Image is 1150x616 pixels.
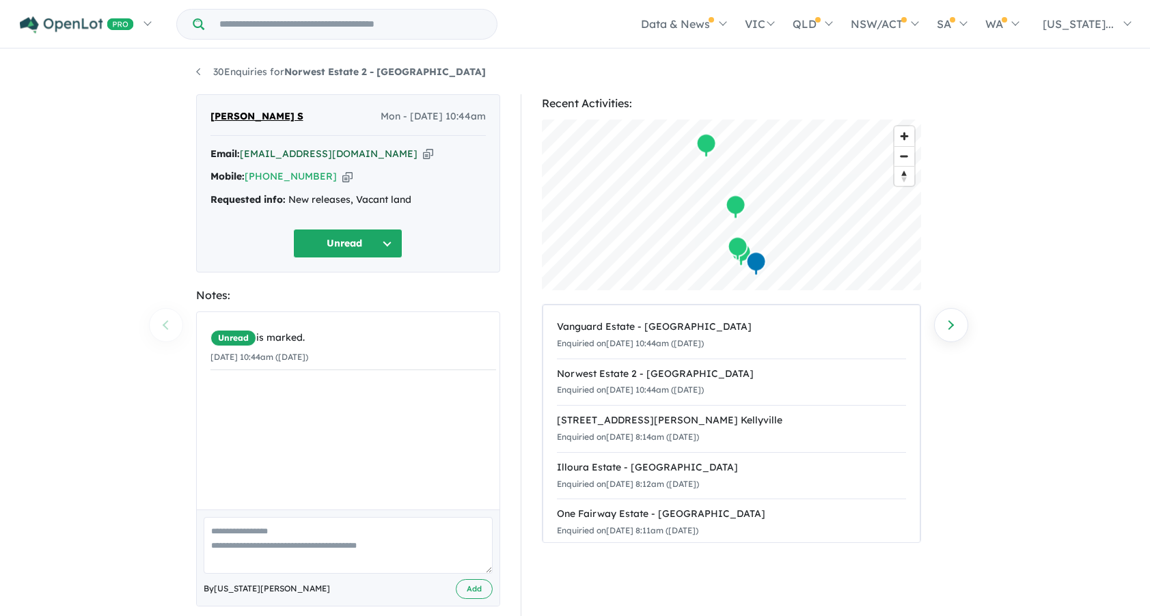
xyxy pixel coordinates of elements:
small: [DATE] 10:44am ([DATE]) [210,352,308,362]
div: New releases, Vacant land [210,192,486,208]
button: Zoom in [894,126,914,146]
a: Illoura Estate - [GEOGRAPHIC_DATA]Enquiried on[DATE] 8:12am ([DATE]) [557,452,906,500]
small: Enquiried on [DATE] 8:12am ([DATE]) [557,479,699,489]
a: Vanguard Estate - [GEOGRAPHIC_DATA]Enquiried on[DATE] 10:44am ([DATE]) [557,312,906,359]
div: Map marker [745,251,766,277]
div: Map marker [730,242,751,267]
span: Reset bearing to north [894,167,914,186]
strong: Mobile: [210,170,245,182]
div: Vanguard Estate - [GEOGRAPHIC_DATA] [557,319,906,335]
a: [PHONE_NUMBER] [245,170,337,182]
span: Zoom out [894,147,914,166]
canvas: Map [542,120,921,290]
div: Notes: [196,286,500,305]
a: One Fairway Estate - [GEOGRAPHIC_DATA]Enquiried on[DATE] 8:11am ([DATE]) [557,499,906,546]
button: Zoom out [894,146,914,166]
span: By [US_STATE][PERSON_NAME] [204,582,330,596]
small: Enquiried on [DATE] 8:11am ([DATE]) [557,525,698,535]
span: [US_STATE]... [1043,17,1114,31]
small: Enquiried on [DATE] 10:44am ([DATE]) [557,384,704,395]
span: [PERSON_NAME] S [210,109,303,125]
button: Reset bearing to north [894,166,914,186]
strong: Norwest Estate 2 - [GEOGRAPHIC_DATA] [284,66,486,78]
div: Illoura Estate - [GEOGRAPHIC_DATA] [557,460,906,476]
a: [EMAIL_ADDRESS][DOMAIN_NAME] [240,148,417,160]
button: Copy [342,169,353,184]
strong: Email: [210,148,240,160]
div: Map marker [727,236,748,262]
span: Unread [210,330,256,346]
a: [STREET_ADDRESS][PERSON_NAME] KellyvilleEnquiried on[DATE] 8:14am ([DATE]) [557,405,906,453]
span: Mon - [DATE] 10:44am [381,109,486,125]
button: Copy [423,147,433,161]
nav: breadcrumb [196,64,955,81]
strong: Requested info: [210,193,286,206]
a: 30Enquiries forNorwest Estate 2 - [GEOGRAPHIC_DATA] [196,66,486,78]
div: Recent Activities: [542,94,921,113]
div: One Fairway Estate - [GEOGRAPHIC_DATA] [557,506,906,522]
div: Norwest Estate 2 - [GEOGRAPHIC_DATA] [557,366,906,382]
div: Map marker [725,195,745,220]
button: Add [456,579,493,599]
input: Try estate name, suburb, builder or developer [207,10,494,39]
div: is marked. [210,330,496,346]
div: [STREET_ADDRESS][PERSON_NAME] Kellyville [557,412,906,429]
small: Enquiried on [DATE] 8:14am ([DATE]) [557,432,699,442]
button: Unread [293,229,402,258]
div: Map marker [696,133,716,158]
img: Openlot PRO Logo White [20,16,134,33]
small: Enquiried on [DATE] 10:44am ([DATE]) [557,338,704,348]
a: Norwest Estate 2 - [GEOGRAPHIC_DATA]Enquiried on[DATE] 10:44am ([DATE]) [557,359,906,406]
